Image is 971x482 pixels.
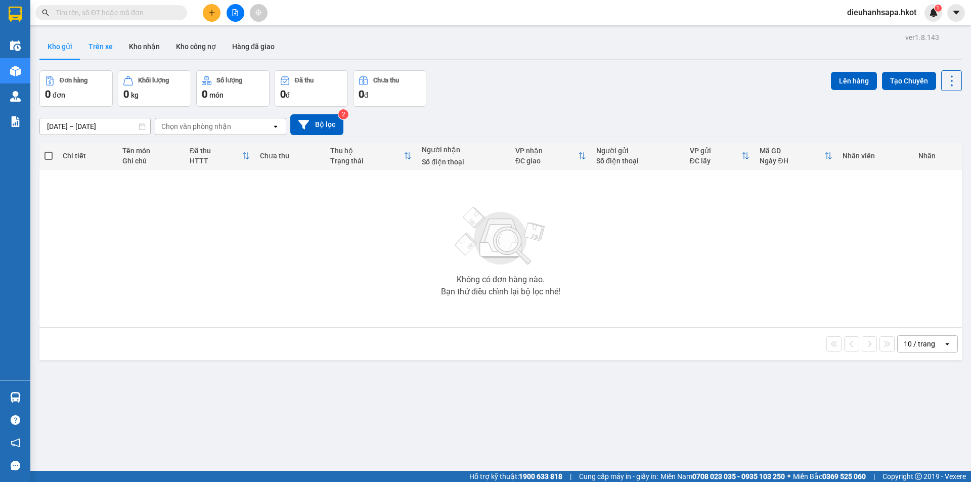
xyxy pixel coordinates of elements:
[904,339,935,349] div: 10 / trang
[882,72,936,90] button: Tạo Chuyến
[692,472,785,480] strong: 0708 023 035 - 0935 103 250
[469,471,562,482] span: Hỗ trợ kỹ thuật:
[60,77,87,84] div: Đơn hàng
[760,147,824,155] div: Mã GD
[596,157,680,165] div: Số điện thoại
[843,152,908,160] div: Nhân viên
[373,77,399,84] div: Chưa thu
[515,147,578,155] div: VP nhận
[441,288,560,296] div: Bạn thử điều chỉnh lại bộ lọc nhé!
[260,152,320,160] div: Chưa thu
[905,32,939,43] div: ver 1.8.143
[275,70,348,107] button: Đã thu0đ
[208,9,215,16] span: plus
[10,91,21,102] img: warehouse-icon
[755,143,837,169] th: Toggle SortBy
[330,147,404,155] div: Thu hộ
[936,5,940,12] span: 1
[515,157,578,165] div: ĐC giao
[190,147,242,155] div: Đã thu
[10,392,21,403] img: warehouse-icon
[255,9,262,16] span: aim
[822,472,866,480] strong: 0369 525 060
[10,66,21,76] img: warehouse-icon
[338,109,348,119] sup: 2
[690,147,742,155] div: VP gửi
[190,157,242,165] div: HTTT
[325,143,417,169] th: Toggle SortBy
[935,5,942,12] sup: 1
[280,88,286,100] span: 0
[11,438,20,448] span: notification
[80,34,121,59] button: Trên xe
[203,4,220,22] button: plus
[579,471,658,482] span: Cung cấp máy in - giấy in:
[209,91,224,99] span: món
[947,4,965,22] button: caret-down
[42,9,49,16] span: search
[227,4,244,22] button: file-add
[510,143,591,169] th: Toggle SortBy
[53,91,65,99] span: đơn
[353,70,426,107] button: Chưa thu0đ
[364,91,368,99] span: đ
[330,157,404,165] div: Trạng thái
[131,91,139,99] span: kg
[11,461,20,470] span: message
[138,77,169,84] div: Khối lượng
[839,6,924,19] span: dieuhanhsapa.hkot
[943,340,951,348] svg: open
[216,77,242,84] div: Số lượng
[63,152,112,160] div: Chi tiết
[915,473,922,480] span: copyright
[9,7,22,22] img: logo-vxr
[202,88,207,100] span: 0
[422,146,505,154] div: Người nhận
[457,276,545,284] div: Không có đơn hàng nào.
[787,474,790,478] span: ⚪️
[232,9,239,16] span: file-add
[121,34,168,59] button: Kho nhận
[295,77,314,84] div: Đã thu
[570,471,571,482] span: |
[56,7,175,18] input: Tìm tên, số ĐT hoặc mã đơn
[690,157,742,165] div: ĐC lấy
[519,472,562,480] strong: 1900 633 818
[422,158,505,166] div: Số điện thoại
[161,121,231,132] div: Chọn văn phòng nhận
[359,88,364,100] span: 0
[760,157,824,165] div: Ngày ĐH
[929,8,938,17] img: icon-new-feature
[122,157,180,165] div: Ghi chú
[873,471,875,482] span: |
[118,70,191,107] button: Khối lượng0kg
[123,88,129,100] span: 0
[831,72,877,90] button: Lên hàng
[286,91,290,99] span: đ
[660,471,785,482] span: Miền Nam
[918,152,957,160] div: Nhãn
[10,116,21,127] img: solution-icon
[122,147,180,155] div: Tên món
[168,34,224,59] button: Kho công nợ
[45,88,51,100] span: 0
[250,4,268,22] button: aim
[196,70,270,107] button: Số lượng0món
[11,415,20,425] span: question-circle
[185,143,255,169] th: Toggle SortBy
[10,40,21,51] img: warehouse-icon
[39,34,80,59] button: Kho gửi
[952,8,961,17] span: caret-down
[596,147,680,155] div: Người gửi
[224,34,283,59] button: Hàng đã giao
[793,471,866,482] span: Miền Bắc
[40,118,150,135] input: Select a date range.
[450,201,551,272] img: svg+xml;base64,PHN2ZyBjbGFzcz0ibGlzdC1wbHVnX19zdmciIHhtbG5zPSJodHRwOi8vd3d3LnczLm9yZy8yMDAwL3N2Zy...
[39,70,113,107] button: Đơn hàng0đơn
[290,114,343,135] button: Bộ lọc
[685,143,755,169] th: Toggle SortBy
[272,122,280,130] svg: open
